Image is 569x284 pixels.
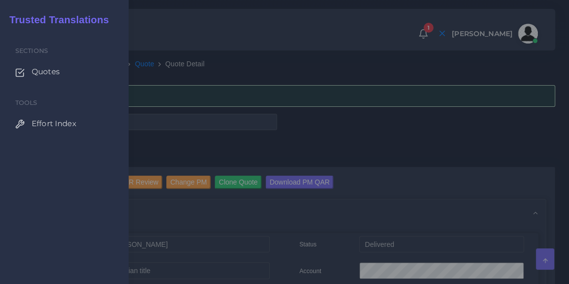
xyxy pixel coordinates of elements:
a: Trusted Translations [2,12,109,28]
span: Sections [15,47,48,54]
h2: Trusted Translations [2,14,109,26]
a: Effort Index [7,113,121,134]
span: Quotes [32,66,60,77]
a: Quotes [7,61,121,82]
span: Effort Index [32,118,76,129]
span: Tools [15,99,38,106]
